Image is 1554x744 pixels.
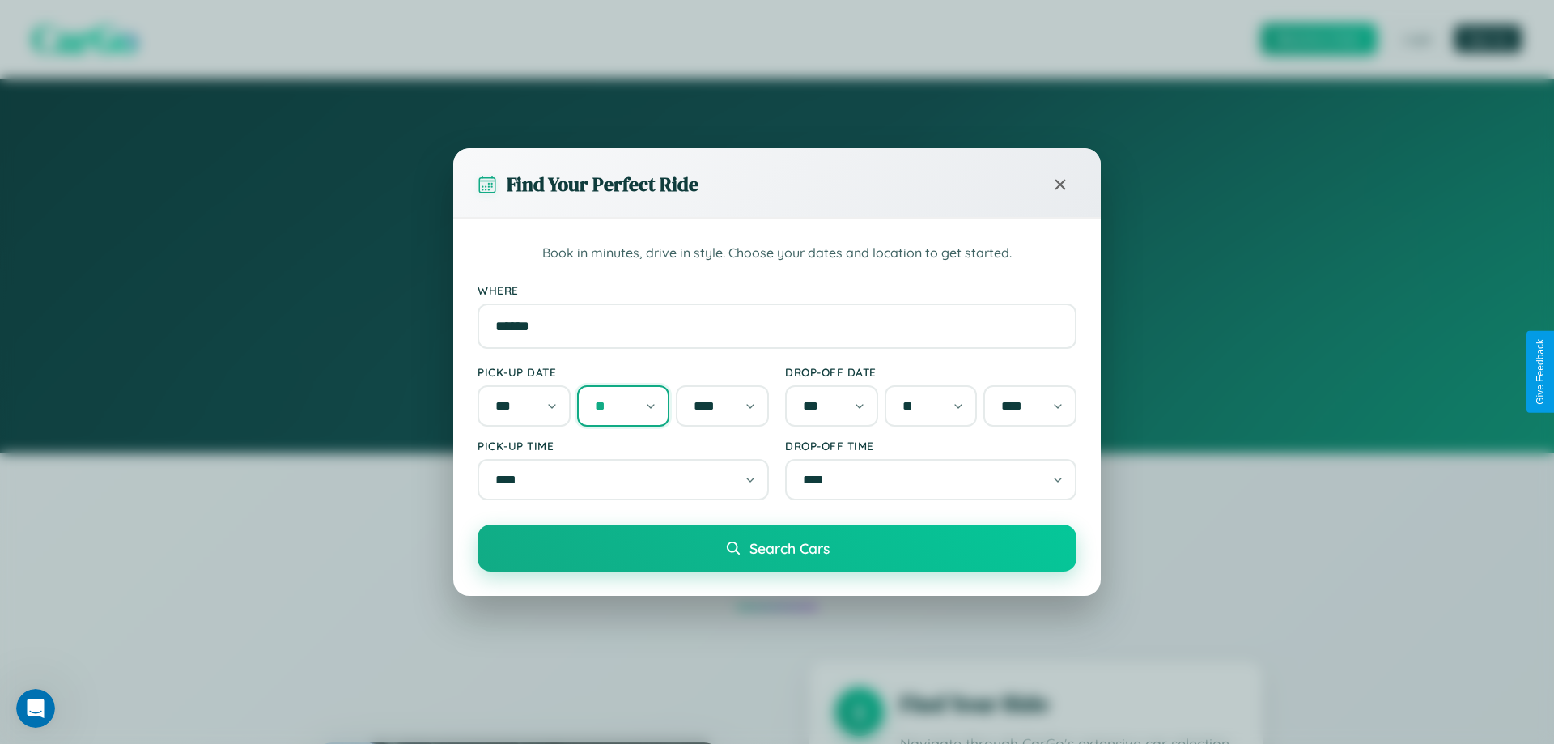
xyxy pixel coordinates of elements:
[478,525,1076,572] button: Search Cars
[749,539,830,557] span: Search Cars
[785,365,1076,379] label: Drop-off Date
[478,365,769,379] label: Pick-up Date
[478,439,769,453] label: Pick-up Time
[478,283,1076,297] label: Where
[478,243,1076,264] p: Book in minutes, drive in style. Choose your dates and location to get started.
[785,439,1076,453] label: Drop-off Time
[507,171,698,198] h3: Find Your Perfect Ride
